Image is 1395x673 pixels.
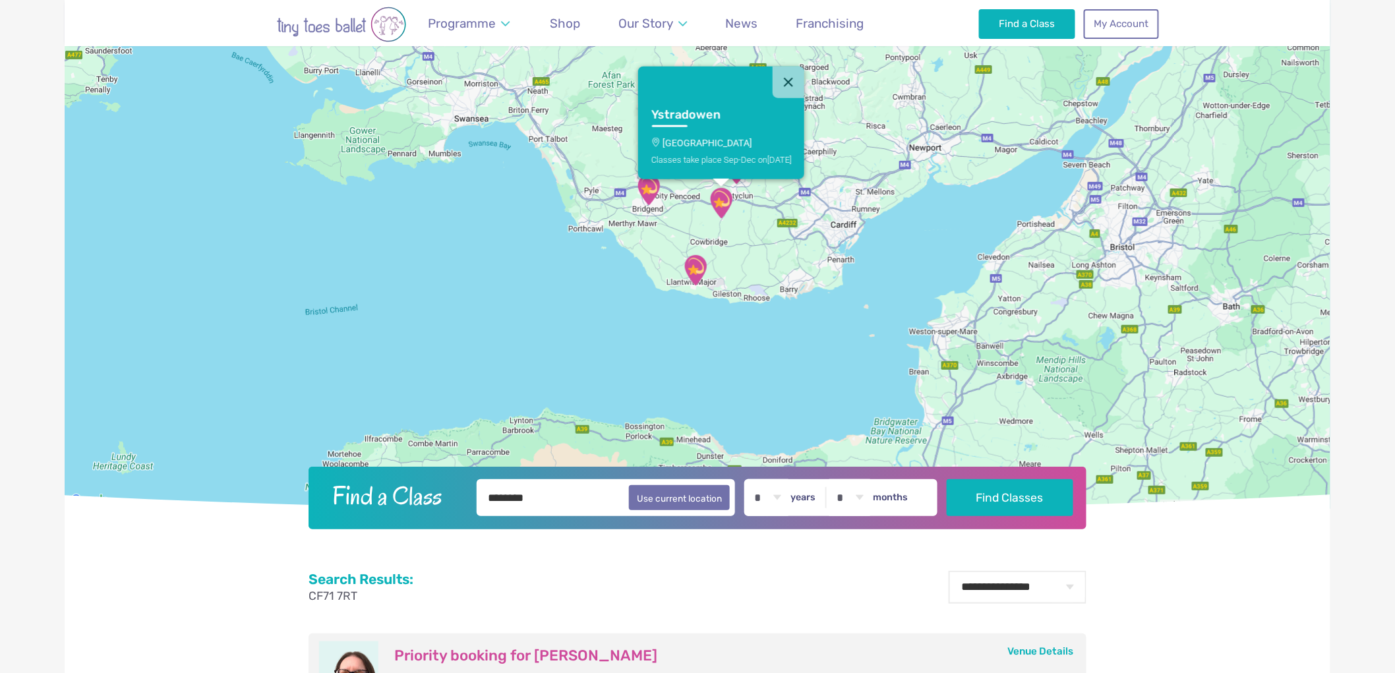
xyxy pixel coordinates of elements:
img: Google [68,492,111,509]
button: Close [773,67,804,98]
a: My Account [1084,9,1159,38]
span: [DATE] [767,154,792,164]
a: Franchising [790,8,870,39]
div: Our Lady & St Illtyd's Church Hall [674,249,717,292]
span: Franchising [796,16,864,31]
a: News [719,8,764,39]
div: St. John Training Centre [627,168,670,212]
button: Find Classes [947,479,1074,516]
h3: Priority booking for [PERSON_NAME] [394,647,1060,665]
div: Bryncethin Community Centre [630,137,674,181]
span: News [725,16,757,31]
a: Our Story [612,8,694,39]
div: Classes take place Sep-Dec on [651,154,792,164]
img: tiny toes ballet [236,7,447,42]
a: Ystradowen[GEOGRAPHIC_DATA]Classes take place Sep-Dec on[DATE] [638,98,804,179]
a: Programme [421,8,516,39]
button: Use current location [629,485,730,510]
a: Open this area in Google Maps (opens a new window) [68,492,111,509]
span: Shop [550,16,581,31]
p: [GEOGRAPHIC_DATA] [651,138,792,148]
h3: Ystradowen [651,107,768,123]
span: Programme [428,16,496,31]
a: Venue Details [1008,645,1074,657]
p: CF71 7RT [309,588,413,604]
span: Our Story [618,16,673,31]
h2: Search Results: [309,571,413,588]
label: months [873,492,908,504]
label: years [791,492,816,504]
a: Shop [544,8,587,39]
a: Find a Class [979,9,1076,38]
h2: Find a Class [322,479,468,512]
div: Ystradowen Village Hall [699,181,743,225]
